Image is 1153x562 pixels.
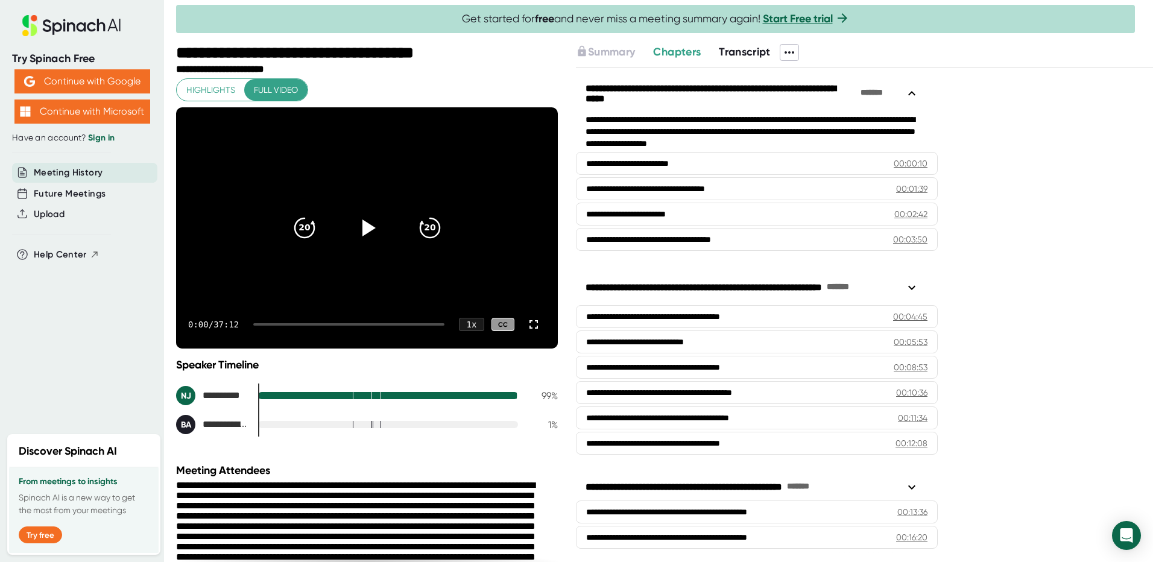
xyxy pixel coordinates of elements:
div: Meeting Attendees [176,464,561,477]
div: Bailey, Brooke A [176,415,248,434]
button: Full video [244,79,308,101]
div: 0:00 / 37:12 [188,320,239,329]
div: 00:02:42 [894,208,927,220]
span: Highlights [186,83,235,98]
span: Chapters [653,45,701,58]
div: 00:03:50 [893,233,927,245]
div: Noll, Judi [176,386,248,405]
button: Continue with Google [14,69,150,93]
div: 1 x [459,318,484,331]
span: Get started for and never miss a meeting summary again! [462,12,850,26]
span: Help Center [34,248,87,262]
div: Have an account? [12,133,152,144]
a: Sign in [88,133,115,143]
div: 00:04:45 [893,311,927,323]
button: Meeting History [34,166,103,180]
div: CC [491,318,514,332]
p: Spinach AI is a new way to get the most from your meetings [19,491,149,517]
div: 00:16:20 [896,531,927,543]
div: 99 % [528,390,558,402]
div: 00:13:36 [897,506,927,518]
button: Help Center [34,248,100,262]
span: Full video [254,83,298,98]
span: Transcript [719,45,771,58]
h3: From meetings to insights [19,477,149,487]
a: Start Free trial [763,12,833,25]
b: free [535,12,554,25]
img: Aehbyd4JwY73AAAAAElFTkSuQmCC [24,76,35,87]
div: 00:12:08 [896,437,927,449]
button: Transcript [719,44,771,60]
div: 1 % [528,419,558,431]
div: Speaker Timeline [176,358,558,371]
div: NJ [176,386,195,405]
div: 00:11:34 [898,412,927,424]
button: Future Meetings [34,187,106,201]
button: Summary [576,44,635,60]
button: Chapters [653,44,701,60]
div: Upgrade to access [576,44,653,61]
h2: Discover Spinach AI [19,443,117,459]
span: Summary [588,45,635,58]
div: 00:10:36 [896,387,927,399]
button: Try free [19,526,62,543]
div: 00:00:10 [894,157,927,169]
div: Try Spinach Free [12,52,152,66]
button: Upload [34,207,65,221]
div: 00:01:39 [896,183,927,195]
button: Continue with Microsoft [14,99,150,124]
div: 00:08:53 [894,361,927,373]
div: Open Intercom Messenger [1112,521,1141,550]
div: 00:05:53 [894,336,927,348]
button: Highlights [177,79,245,101]
div: BA [176,415,195,434]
